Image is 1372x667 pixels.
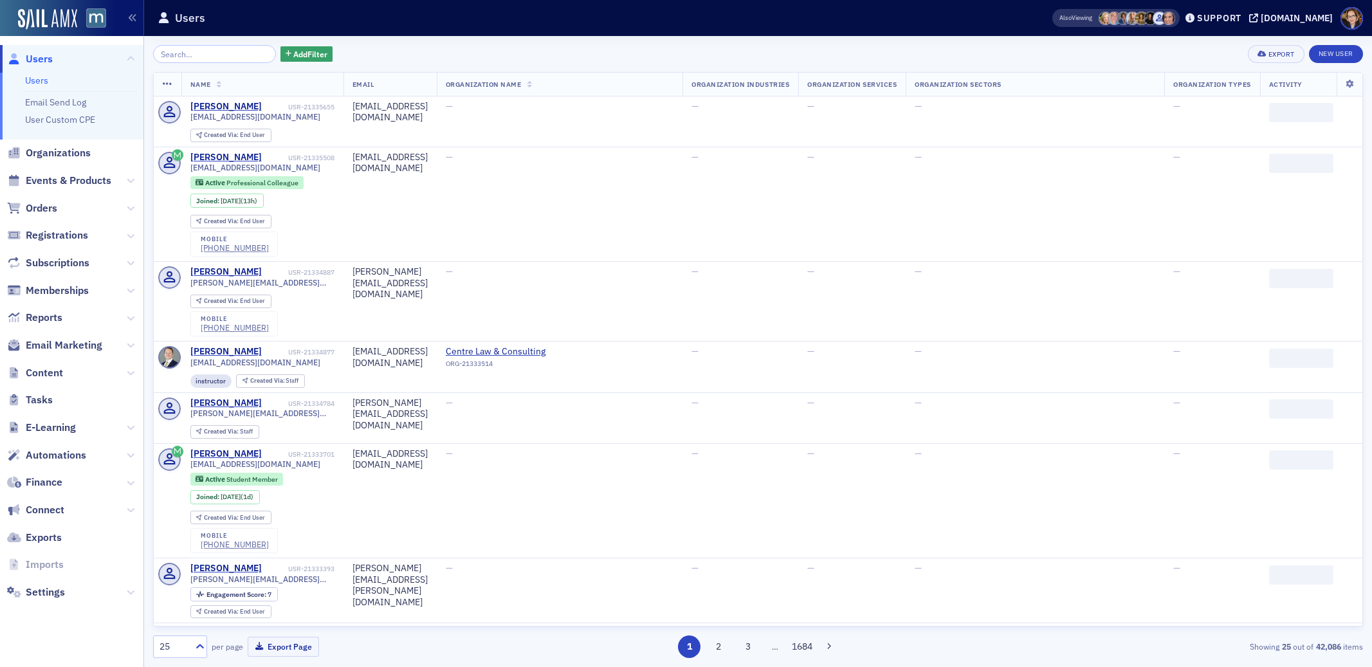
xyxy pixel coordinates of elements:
[190,425,259,439] div: Created Via: Staff
[691,266,699,277] span: —
[201,243,269,253] div: [PHONE_NUMBER]
[190,448,262,460] a: [PERSON_NAME]
[1269,103,1333,122] span: ‌
[26,146,91,160] span: Organizations
[446,397,453,408] span: —
[691,100,699,112] span: —
[1269,399,1333,419] span: ‌
[446,80,522,89] span: Organization Name
[807,266,814,277] span: —
[1261,12,1333,24] div: [DOMAIN_NAME]
[1173,397,1180,408] span: —
[352,266,428,300] div: [PERSON_NAME][EMAIL_ADDRESS][DOMAIN_NAME]
[446,151,453,163] span: —
[221,493,253,501] div: (1d)
[26,228,88,242] span: Registrations
[196,475,277,483] a: Active Student Member
[915,266,922,277] span: —
[77,8,106,30] a: View Homepage
[190,112,320,122] span: [EMAIL_ADDRESS][DOMAIN_NAME]
[160,640,188,653] div: 25
[1059,14,1092,23] span: Viewing
[204,297,240,305] span: Created Via :
[1117,12,1130,25] span: Chris Dougherty
[1269,349,1333,368] span: ‌
[26,558,64,572] span: Imports
[26,393,53,407] span: Tasks
[915,100,922,112] span: —
[1173,80,1250,89] span: Organization Types
[691,345,699,357] span: —
[807,562,814,574] span: —
[7,338,102,352] a: Email Marketing
[766,641,784,652] span: …
[1248,45,1304,63] button: Export
[175,10,205,26] h1: Users
[7,174,111,188] a: Events & Products
[1309,45,1363,63] a: New User
[1340,7,1363,30] span: Profile
[446,448,453,459] span: —
[25,75,48,86] a: Users
[204,131,240,139] span: Created Via :
[352,101,428,123] div: [EMAIL_ADDRESS][DOMAIN_NAME]
[280,46,333,62] button: AddFilter
[248,637,319,657] button: Export Page
[446,266,453,277] span: —
[1144,12,1157,25] span: Lauren McDonough
[201,323,269,333] div: [PHONE_NUMBER]
[190,358,320,367] span: [EMAIL_ADDRESS][DOMAIN_NAME]
[691,151,699,163] span: —
[190,605,271,619] div: Created Via: End User
[212,641,243,652] label: per page
[1135,12,1148,25] span: Laura Swann
[1173,266,1180,277] span: —
[1268,51,1295,58] div: Export
[1059,14,1072,22] div: Also
[190,587,278,601] div: Engagement Score: 7
[26,311,62,325] span: Reports
[915,448,922,459] span: —
[226,475,278,484] span: Student Member
[791,635,813,658] button: 1684
[18,9,77,30] img: SailAMX
[190,152,262,163] a: [PERSON_NAME]
[691,448,699,459] span: —
[190,408,334,418] span: [PERSON_NAME][EMAIL_ADDRESS][DOMAIN_NAME]
[7,503,64,517] a: Connect
[446,346,563,358] a: Centre Law & Consulting
[1279,641,1293,652] strong: 25
[26,531,62,545] span: Exports
[7,531,62,545] a: Exports
[7,558,64,572] a: Imports
[1313,641,1343,652] strong: 42,086
[204,428,253,435] div: Staff
[190,511,271,524] div: Created Via: End User
[206,591,271,598] div: 7
[264,154,334,162] div: USR-21335508
[201,315,269,323] div: mobile
[190,490,260,504] div: Joined: 2025-09-25 00:00:00
[1269,80,1303,89] span: Activity
[1126,12,1139,25] span: Emily Trott
[196,493,221,501] span: Joined :
[1099,12,1112,25] span: Rebekah Olson
[190,129,271,142] div: Created Via: End User
[26,338,102,352] span: Email Marketing
[221,196,241,205] span: [DATE]
[678,635,700,658] button: 1
[86,8,106,28] img: SailAMX
[1108,12,1121,25] span: Dee Sullivan
[190,101,262,113] a: [PERSON_NAME]
[446,100,453,112] span: —
[915,397,922,408] span: —
[691,562,699,574] span: —
[1173,562,1180,574] span: —
[26,585,65,599] span: Settings
[1269,269,1333,288] span: ‌
[264,348,334,356] div: USR-21334877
